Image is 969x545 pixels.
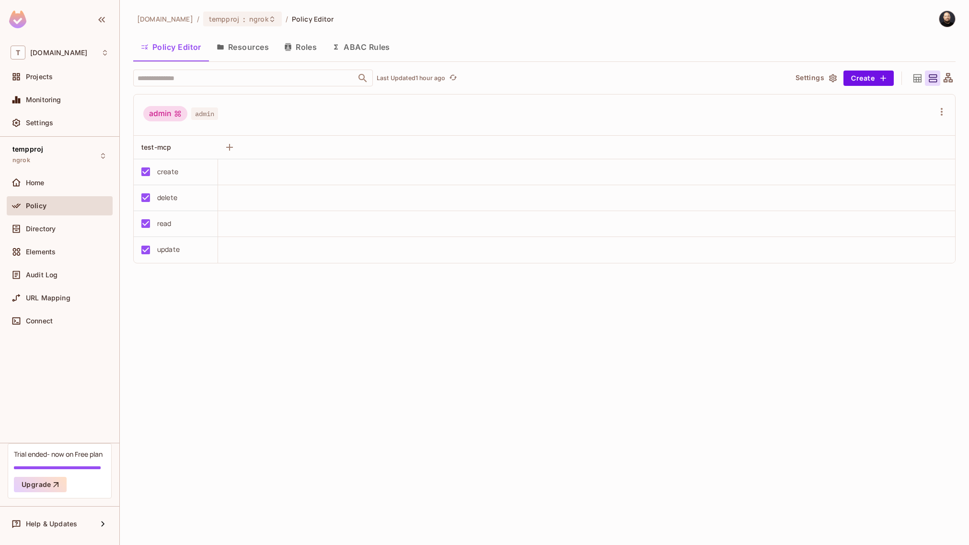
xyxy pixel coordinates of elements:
span: ngrok [12,156,30,164]
img: SReyMgAAAABJRU5ErkJggg== [9,11,26,28]
span: : [242,15,246,23]
span: the active workspace [137,14,193,24]
button: Settings [792,71,840,86]
button: Create [843,71,894,86]
div: update [157,244,180,255]
div: delete [157,192,177,203]
span: Policy [26,202,46,210]
span: Click to refresh data [445,72,459,84]
span: Policy Editor [292,14,334,24]
span: Workspace: tk-permit.io [30,49,87,57]
span: ngrok [249,14,268,24]
button: ABAC Rules [324,35,398,59]
img: Thomas kirk [939,11,955,27]
button: Policy Editor [133,35,209,59]
span: URL Mapping [26,294,70,302]
div: read [157,218,172,229]
button: Roles [277,35,324,59]
span: Projects [26,73,53,81]
span: Home [26,179,45,187]
span: Monitoring [26,96,61,104]
span: Help & Updates [26,520,77,528]
li: / [286,14,288,24]
li: / [197,14,199,24]
span: Directory [26,225,56,233]
button: refresh [447,72,459,84]
span: test-mcp [141,143,171,151]
button: Open [356,71,369,85]
button: Resources [209,35,277,59]
span: refresh [449,73,457,83]
span: admin [191,107,218,120]
div: create [157,166,178,177]
span: tempproj [12,145,43,153]
span: Settings [26,119,53,127]
div: Trial ended- now on Free plan [14,450,103,459]
span: tempproj [209,14,239,24]
span: Audit Log [26,271,58,279]
button: Upgrade [14,477,67,492]
p: Last Updated 1 hour ago [377,74,445,82]
span: Connect [26,317,53,325]
span: Elements [26,248,56,256]
span: T [11,46,25,59]
div: admin [143,106,187,121]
